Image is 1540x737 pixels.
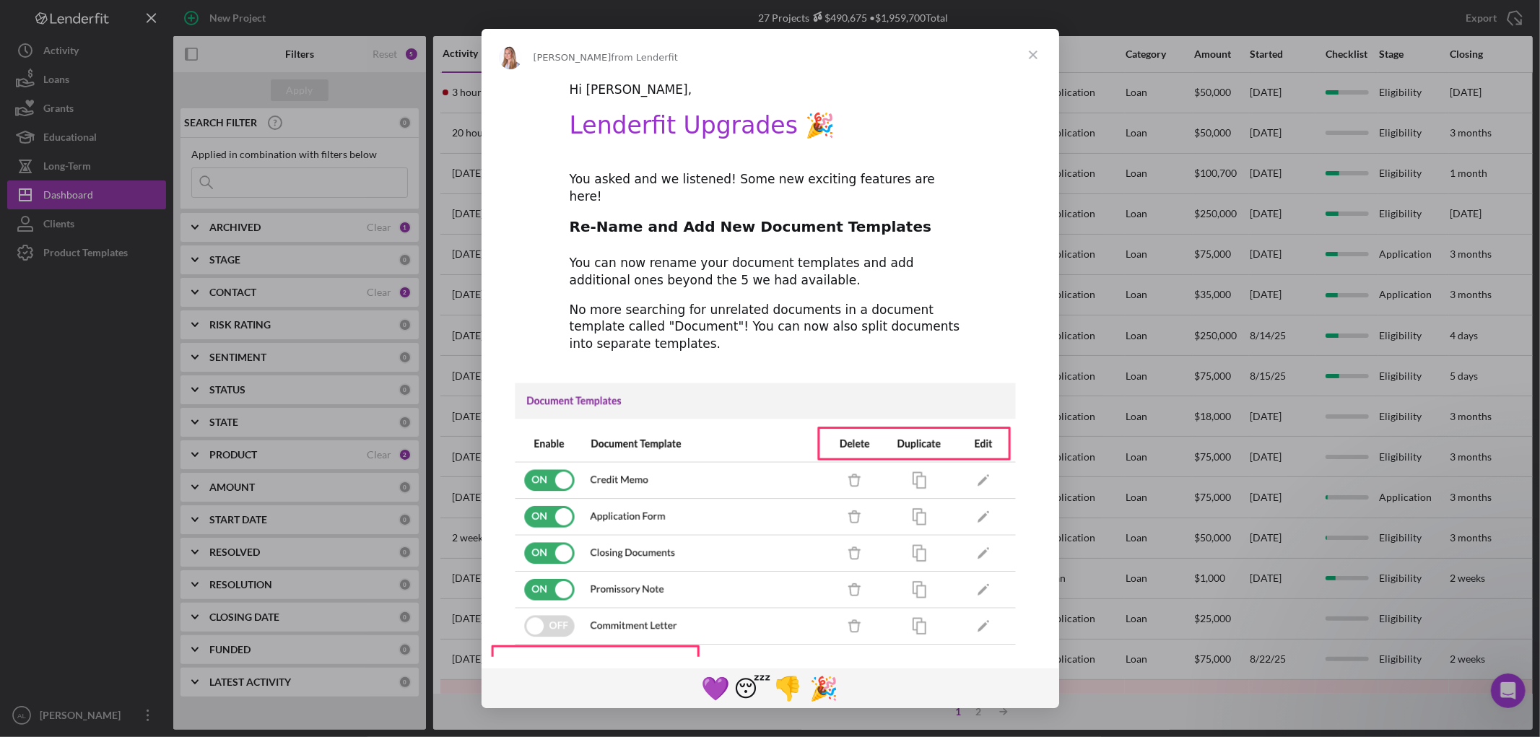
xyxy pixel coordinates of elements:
[698,671,734,705] span: purple heart reaction
[734,675,771,702] span: 😴
[570,217,971,244] h2: Re-Name and Add New Document Templates
[499,46,522,69] img: Profile image for Allison
[570,82,971,99] div: Hi [PERSON_NAME],
[570,111,971,149] h1: Lenderfit Upgrades 🎉
[810,675,839,702] span: 🎉
[734,671,770,705] span: sleeping reaction
[1007,29,1059,81] span: Close
[570,255,971,289] div: You can now rename your document templates and add additional ones beyond the 5 we had available.
[774,675,803,702] span: 👎
[570,171,971,206] div: You asked and we listened! Some new exciting features are here!
[770,671,806,705] span: 1 reaction
[612,52,679,63] span: from Lenderfit
[570,302,971,353] div: No more searching for unrelated documents in a document template called "Document"! You can now a...
[702,675,731,702] span: 💜
[534,52,612,63] span: [PERSON_NAME]
[806,671,843,705] span: tada reaction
